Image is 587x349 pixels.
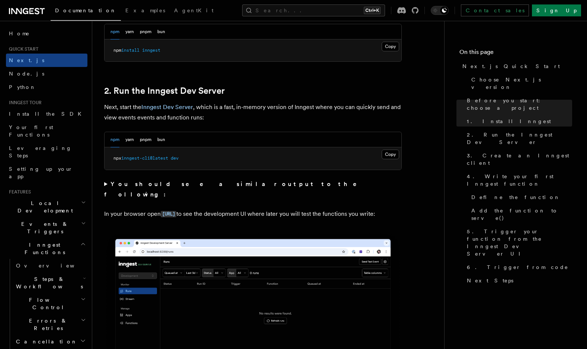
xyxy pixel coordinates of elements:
[104,102,402,123] p: Next, start the , which is a fast, in-memory version of Inngest where you can quickly send and vi...
[459,48,572,60] h4: On this page
[6,241,80,256] span: Inngest Functions
[459,60,572,73] a: Next.js Quick Start
[141,103,193,111] a: Inngest Dev Server
[6,107,87,121] a: Install the SDK
[104,179,402,200] summary: You should see a similar output to the following:
[468,73,572,94] a: Choose Next.js version
[170,2,218,20] a: AgentKit
[532,4,581,16] a: Sign Up
[121,156,168,161] span: inngest-cli@latest
[464,225,572,260] a: 5. Trigger your function from the Inngest Dev Server UI
[464,274,572,287] a: Next Steps
[121,48,139,53] span: install
[467,118,551,125] span: 1. Install Inngest
[157,24,165,39] button: bun
[110,24,119,39] button: npm
[6,46,38,52] span: Quick start
[9,145,72,159] span: Leveraging Steps
[467,131,572,146] span: 2. Run the Inngest Dev Server
[161,211,176,217] code: [URL]
[468,190,572,204] a: Define the function
[6,80,87,94] a: Python
[6,141,87,162] a: Leveraging Steps
[51,2,121,21] a: Documentation
[55,7,116,13] span: Documentation
[104,86,225,96] a: 2. Run the Inngest Dev Server
[125,132,134,147] button: yarn
[364,7,381,14] kbd: Ctrl+K
[464,260,572,274] a: 6. Trigger from code
[464,170,572,190] a: 4. Write your first Inngest function
[467,97,572,112] span: Before you start: choose a project
[9,124,53,138] span: Your first Functions
[110,132,119,147] button: npm
[467,277,513,284] span: Next Steps
[6,196,87,217] button: Local Development
[113,48,121,53] span: npm
[13,296,81,311] span: Flow Control
[471,76,572,91] span: Choose Next.js version
[125,7,165,13] span: Examples
[471,193,560,201] span: Define the function
[13,335,87,348] button: Cancellation
[157,132,165,147] button: bun
[13,314,87,335] button: Errors & Retries
[9,30,30,37] span: Home
[121,2,170,20] a: Examples
[464,128,572,149] a: 2. Run the Inngest Dev Server
[382,42,399,51] button: Copy
[6,121,87,141] a: Your first Functions
[461,4,529,16] a: Contact sales
[467,173,572,188] span: 4. Write your first Inngest function
[6,100,42,106] span: Inngest tour
[104,209,402,220] p: In your browser open to see the development UI where later you will test the functions you write:
[6,220,81,235] span: Events & Triggers
[6,27,87,40] a: Home
[6,67,87,80] a: Node.js
[462,63,560,70] span: Next.js Quick Start
[468,204,572,225] a: Add the function to serve()
[9,84,36,90] span: Python
[13,259,87,272] a: Overview
[467,228,572,257] span: 5. Trigger your function from the Inngest Dev Server UI
[113,156,121,161] span: npx
[171,156,179,161] span: dev
[6,217,87,238] button: Events & Triggers
[6,54,87,67] a: Next.js
[382,150,399,159] button: Copy
[16,263,93,269] span: Overview
[6,199,81,214] span: Local Development
[464,115,572,128] a: 1. Install Inngest
[9,166,73,179] span: Setting up your app
[6,162,87,183] a: Setting up your app
[142,48,160,53] span: inngest
[13,338,77,345] span: Cancellation
[140,132,151,147] button: pnpm
[242,4,385,16] button: Search...Ctrl+K
[464,94,572,115] a: Before you start: choose a project
[13,293,87,314] button: Flow Control
[9,71,44,77] span: Node.js
[13,275,83,290] span: Steps & Workflows
[125,24,134,39] button: yarn
[9,57,44,63] span: Next.js
[6,238,87,259] button: Inngest Functions
[161,210,176,217] a: [URL]
[174,7,214,13] span: AgentKit
[13,272,87,293] button: Steps & Workflows
[104,180,367,198] strong: You should see a similar output to the following:
[464,149,572,170] a: 3. Create an Inngest client
[467,263,568,271] span: 6. Trigger from code
[471,207,572,222] span: Add the function to serve()
[9,111,86,117] span: Install the SDK
[467,152,572,167] span: 3. Create an Inngest client
[13,317,81,332] span: Errors & Retries
[140,24,151,39] button: pnpm
[6,189,31,195] span: Features
[431,6,449,15] button: Toggle dark mode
